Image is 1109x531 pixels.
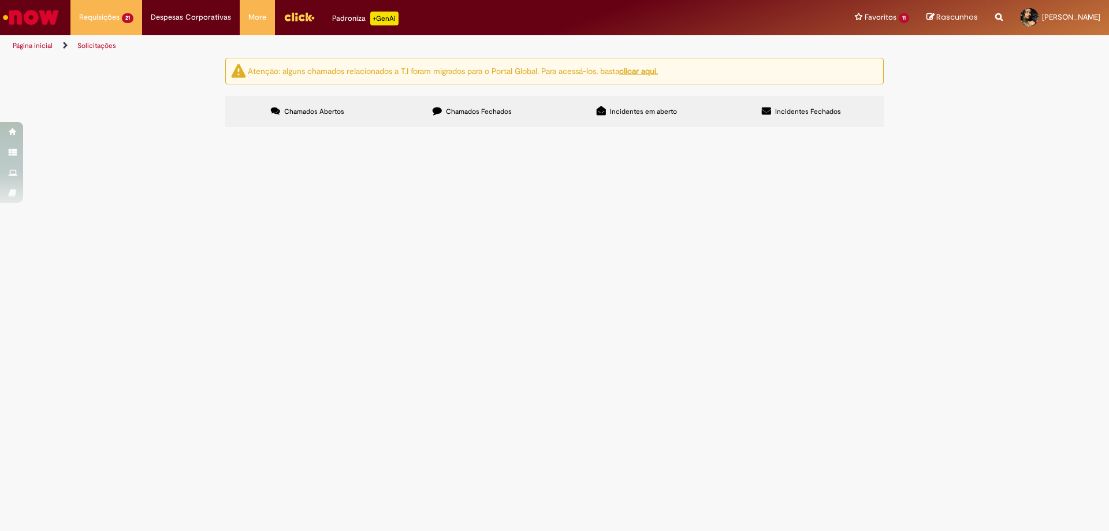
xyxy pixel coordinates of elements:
[332,12,399,25] div: Padroniza
[370,12,399,25] p: +GenAi
[775,107,841,116] span: Incidentes Fechados
[284,107,344,116] span: Chamados Abertos
[9,35,731,57] ul: Trilhas de página
[899,13,909,23] span: 11
[446,107,512,116] span: Chamados Fechados
[248,12,266,23] span: More
[77,41,116,50] a: Solicitações
[610,107,677,116] span: Incidentes em aberto
[1042,12,1100,22] span: [PERSON_NAME]
[865,12,896,23] span: Favoritos
[619,65,658,76] a: clicar aqui.
[122,13,133,23] span: 21
[13,41,53,50] a: Página inicial
[151,12,231,23] span: Despesas Corporativas
[1,6,61,29] img: ServiceNow
[936,12,978,23] span: Rascunhos
[248,65,658,76] ng-bind-html: Atenção: alguns chamados relacionados a T.I foram migrados para o Portal Global. Para acessá-los,...
[926,12,978,23] a: Rascunhos
[79,12,120,23] span: Requisições
[284,8,315,25] img: click_logo_yellow_360x200.png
